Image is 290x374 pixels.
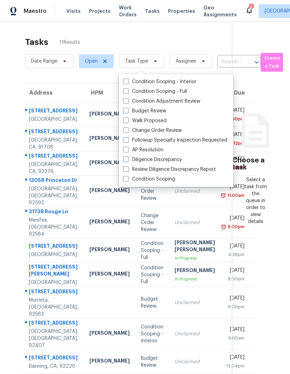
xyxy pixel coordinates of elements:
[29,161,78,175] div: [GEOGRAPHIC_DATA], CA, 92376
[89,110,130,119] div: [PERSON_NAME]
[89,135,130,143] div: [PERSON_NAME]
[226,363,244,369] div: 12:04pm
[123,156,182,163] label: Diligence Discrepancy
[29,263,78,279] div: [STREET_ADDRESS][PERSON_NAME]
[175,188,215,195] div: Unclaimed
[31,58,57,65] span: Date Range
[123,88,187,95] label: Condition Scoping - Full
[29,185,78,206] div: [GEOGRAPHIC_DATA], [GEOGRAPHIC_DATA], 92392
[123,98,200,105] label: Condition Adjustment Review
[226,183,244,192] div: [DATE]
[175,219,215,226] div: Unclaimed
[175,255,215,262] div: In Progress
[123,166,216,173] label: Review Diligence Discrepancy Report
[29,217,78,238] div: Menifee, [GEOGRAPHIC_DATA], 92584
[175,239,215,255] div: [PERSON_NAME] [PERSON_NAME]
[84,83,135,103] th: HPM
[145,9,160,14] span: Tasks
[226,215,244,223] div: [DATE]
[123,117,167,124] label: Walk Proposed
[29,208,78,217] div: 31738 Rouge Ln
[85,58,98,65] span: Open
[141,296,163,310] div: Budget Review
[29,242,78,251] div: [STREET_ADDRESS]
[221,223,226,230] img: Overdue Alarm Icon
[226,326,244,335] div: [DATE]
[264,54,280,70] span: Create a Task
[29,128,78,137] div: [STREET_ADDRESS]
[29,354,78,363] div: [STREET_ADDRESS]
[29,328,78,349] div: [GEOGRAPHIC_DATA], [GEOGRAPHIC_DATA], 92407
[244,176,267,225] div: Select a task from the queue in order to view details
[226,223,244,230] div: 9:00pm
[123,127,182,134] label: Change Order Review
[141,212,163,233] div: Change Order Review
[175,358,215,365] div: Unclaimed
[226,276,244,283] div: 6:00pm
[226,354,244,363] div: [DATE]
[226,295,244,303] div: [DATE]
[141,324,163,344] div: Condition Scoping - Interior
[125,58,148,65] span: Task Type
[24,8,47,15] span: Maestro
[29,116,78,123] div: [GEOGRAPHIC_DATA]
[25,39,48,46] h2: Tasks
[226,242,244,251] div: [DATE]
[66,8,81,15] span: Visits
[123,78,196,85] label: Condition Scoping - Interior
[89,159,130,168] div: [PERSON_NAME]
[175,276,215,283] div: In Progress
[261,53,283,72] button: Create a Task
[59,39,80,46] span: 11 Results
[175,267,215,276] div: [PERSON_NAME]
[226,303,244,310] div: 9:00pm
[226,192,244,199] div: 11:00am
[22,83,84,103] th: Address
[249,4,253,11] div: 9
[203,4,237,18] span: Geo Assignments
[232,157,279,171] h3: Choose a task
[141,240,163,261] div: Condition Scoping - Full
[29,297,78,318] div: Murrieta, [GEOGRAPHIC_DATA], 92563
[89,8,111,15] span: Projects
[168,8,195,15] span: Properties
[29,137,78,151] div: [GEOGRAPHIC_DATA], CA, 91708
[29,288,78,297] div: [STREET_ADDRESS]
[89,357,130,366] div: [PERSON_NAME]
[89,187,130,196] div: [PERSON_NAME]
[29,152,78,161] div: [STREET_ADDRESS]
[29,251,78,258] div: [GEOGRAPHIC_DATA]
[119,4,137,18] span: Work Orders
[175,299,215,306] div: Unclaimed
[29,177,78,185] div: 13058 Princeton Dr
[175,331,215,337] div: Unclaimed
[89,218,130,227] div: [PERSON_NAME]
[226,335,244,342] div: 9:00am
[123,108,166,114] label: Budget Review
[217,57,241,67] input: Search by address
[123,176,175,183] label: Condition Scoping
[89,329,130,338] div: [PERSON_NAME]
[176,58,196,65] span: Assignee
[123,137,227,144] label: Followup Specialty Inspection Requested
[123,146,163,153] label: AP Resolution
[226,267,244,276] div: [DATE]
[89,270,130,279] div: [PERSON_NAME]
[141,264,163,285] div: Condition Scoping - Full
[220,192,226,199] img: Overdue Alarm Icon
[29,363,78,370] div: Banning, CA, 92220
[89,246,130,255] div: [PERSON_NAME]
[252,57,261,67] button: Open
[29,279,78,286] div: [GEOGRAPHIC_DATA]
[141,355,163,369] div: Budget Review
[29,107,78,116] div: [STREET_ADDRESS]
[141,181,163,202] div: Change Order Review
[226,251,244,258] div: 4:28pm
[29,319,78,328] div: [STREET_ADDRESS]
